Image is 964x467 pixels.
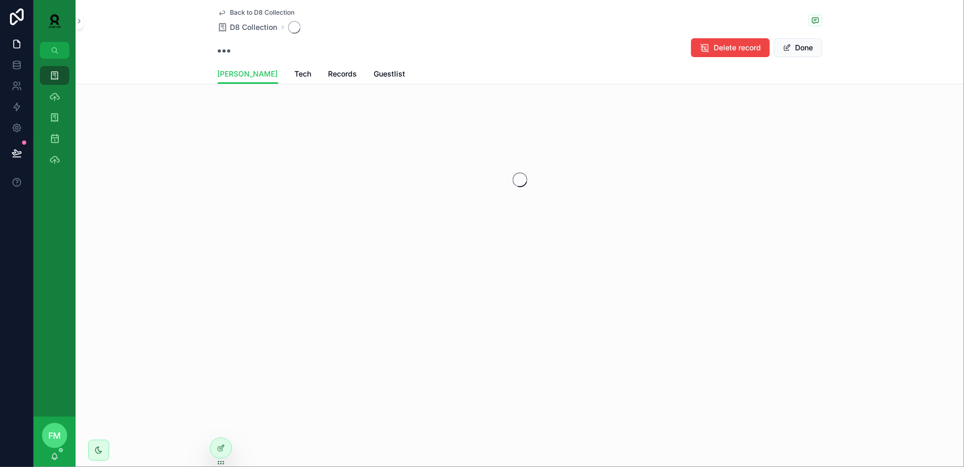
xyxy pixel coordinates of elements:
[374,64,406,85] a: Guestlist
[691,38,770,57] button: Delete record
[42,13,67,29] img: App logo
[374,69,406,79] span: Guestlist
[295,69,312,79] span: Tech
[34,59,76,182] div: scrollable content
[218,8,295,17] a: Back to D8 Collection
[329,69,357,79] span: Records
[218,64,278,84] a: [PERSON_NAME]
[329,64,357,85] a: Records
[48,429,61,442] span: FM
[774,38,822,57] button: Done
[295,64,312,85] a: Tech
[218,22,278,32] a: D8 Collection
[230,8,295,17] span: Back to D8 Collection
[230,22,278,32] span: D8 Collection
[714,42,761,53] span: Delete record
[218,69,278,79] span: [PERSON_NAME]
